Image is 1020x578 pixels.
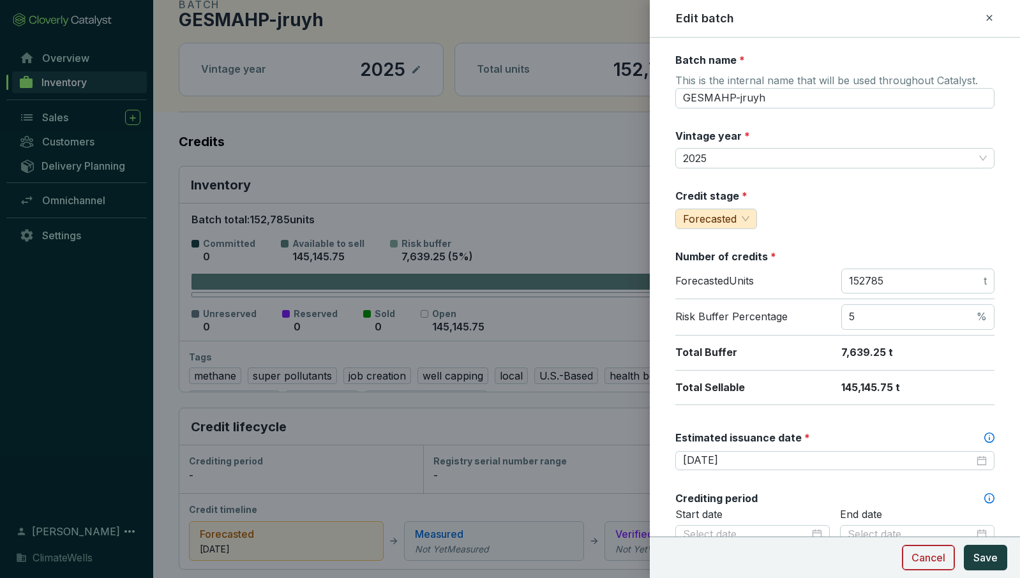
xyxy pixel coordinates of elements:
[675,346,829,360] p: Total Buffer
[973,550,998,565] span: Save
[841,346,994,360] p: 7,639.25 t
[675,74,978,89] span: This is the internal name that will be used throughout Catalyst.
[683,454,974,468] input: Select date
[911,550,945,565] span: Cancel
[675,129,750,143] label: Vintage year
[675,491,758,505] label: Crediting period
[675,508,830,522] p: Start date
[675,310,829,324] p: Risk Buffer Percentage
[902,545,955,570] button: Cancel
[683,528,809,542] input: Select date
[840,508,994,522] p: End date
[675,88,994,108] input: faa2b469-302a-4e9d-8026-22fd214db57f
[676,10,734,27] h2: Edit batch
[964,545,1007,570] button: Save
[848,528,974,542] input: Select date
[675,249,776,263] label: Number of credits
[683,149,987,168] span: 2025
[977,310,987,324] span: %
[675,431,810,445] label: Estimated issuance date
[984,274,987,288] span: t
[841,381,994,395] p: 145,145.75 t
[675,274,829,288] p: Forecasted Units
[683,212,737,225] span: Forecasted
[675,53,745,67] label: Batch name
[675,381,829,395] p: Total Sellable
[675,189,747,203] label: Credit stage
